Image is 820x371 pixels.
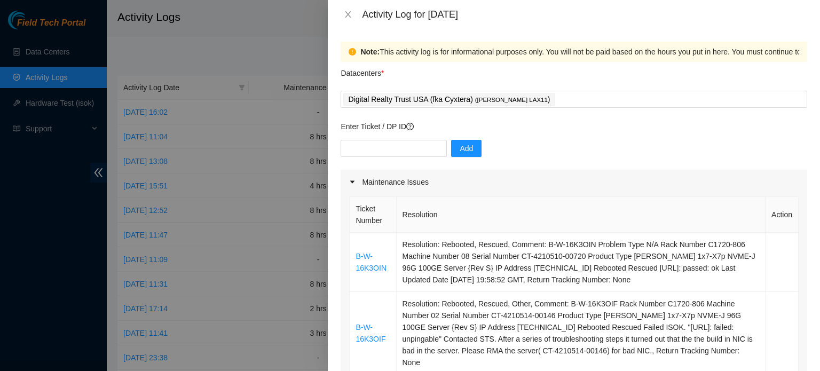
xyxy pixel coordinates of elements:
[362,9,807,20] div: Activity Log for [DATE]
[356,252,387,272] a: B-W-16K3OIN
[397,197,766,233] th: Resolution
[360,46,380,58] strong: Note:
[349,48,356,56] span: exclamation-circle
[348,93,550,106] p: Digital Realty Trust USA (fka Cyxtera) )
[397,233,766,292] td: Resolution: Rebooted, Rescued, Comment: B-W-16K3OIN Problem Type N/A Rack Number C1720-806 Machin...
[341,10,356,20] button: Close
[349,179,356,185] span: caret-right
[350,197,396,233] th: Ticket Number
[451,140,482,157] button: Add
[341,62,384,79] p: Datacenters
[406,123,414,130] span: question-circle
[341,170,807,194] div: Maintenance Issues
[356,323,385,343] a: B-W-16K3OIF
[475,97,548,103] span: ( [PERSON_NAME] LAX11
[344,10,352,19] span: close
[766,197,799,233] th: Action
[341,121,807,132] p: Enter Ticket / DP ID
[460,143,473,154] span: Add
